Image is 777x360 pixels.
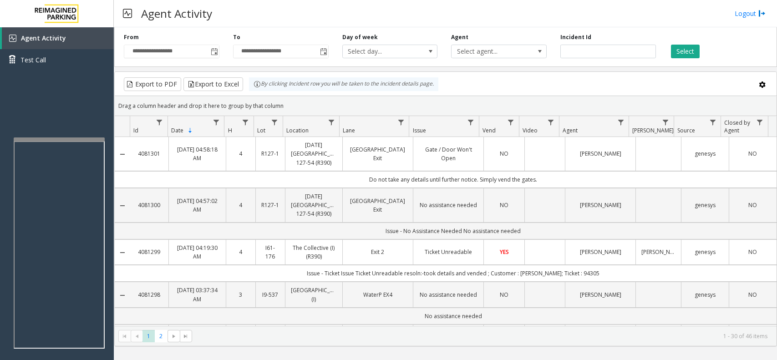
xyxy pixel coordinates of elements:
a: [PERSON_NAME] [571,149,630,158]
span: H [228,127,232,134]
button: Export to PDF [124,77,181,91]
kendo-pager-info: 1 - 30 of 46 items [198,332,767,340]
a: Lane Filter Menu [395,116,407,128]
span: Closed by Agent [724,119,750,134]
a: NO [489,290,518,299]
span: Lane [343,127,355,134]
span: [PERSON_NAME] [632,127,674,134]
img: logout [758,9,766,18]
label: Incident Id [560,33,591,41]
img: 'icon' [9,35,16,42]
a: R127-1 [261,201,279,209]
span: Video [523,127,538,134]
a: [PERSON_NAME] [571,201,630,209]
td: Do not take any details until further notice. Simply vend the gates. [130,171,777,188]
a: NO [735,201,771,209]
a: R127-1 [261,149,279,158]
a: [DATE] 04:58:18 AM [174,145,220,162]
a: Collapse Details [115,292,130,299]
span: Lot [257,127,265,134]
div: Data table [115,116,777,326]
a: I9-537 [261,290,279,299]
a: genesys [687,290,723,299]
a: Date Filter Menu [210,116,222,128]
h3: Agent Activity [137,2,217,25]
a: Exit 2 [348,248,407,256]
a: genesys [687,248,723,256]
a: genesys [687,201,723,209]
img: pageIcon [123,2,132,25]
a: 4081300 [136,201,163,209]
div: By clicking Incident row you will be taken to the incident details page. [249,77,438,91]
a: The Collective (I) (R390) [291,243,337,261]
a: Gate / Door Won't Open [419,145,478,162]
span: Issue [413,127,426,134]
a: [DATE] [GEOGRAPHIC_DATA] 127-54 (R390) [291,192,337,218]
span: NO [748,291,757,299]
a: [GEOGRAPHIC_DATA] (I) [291,286,337,303]
a: Agent Activity [2,27,114,49]
a: Collapse Details [115,249,130,256]
a: NO [489,201,518,209]
a: Collapse Details [115,151,130,158]
a: Vend Filter Menu [505,116,517,128]
div: Drag a column header and drop it here to group by that column [115,98,777,114]
a: [DATE] [GEOGRAPHIC_DATA] 127-54 (R390) [291,141,337,167]
a: Source Filter Menu [706,116,719,128]
span: NO [748,150,757,157]
span: Id [133,127,138,134]
a: Issue Filter Menu [465,116,477,128]
button: Select [671,45,700,58]
span: Go to the last page [180,330,192,343]
td: Issue - Ticket Issue Ticket Unreadable resoln:-took details and vended ; Customer : [PERSON_NAME]... [130,265,777,282]
span: YES [500,248,509,256]
a: Collapse Details [115,202,130,209]
span: NO [748,201,757,209]
span: NO [500,150,508,157]
td: No assistance needed [130,308,777,325]
a: [DATE] 04:19:30 AM [174,243,220,261]
a: NO [735,248,771,256]
a: Video Filter Menu [545,116,557,128]
a: Lot Filter Menu [269,116,281,128]
a: [PERSON_NAME] [571,248,630,256]
a: No assistance needed [419,290,478,299]
span: Go to the next page [170,333,178,340]
span: Test Call [20,55,46,65]
span: Agent Activity [21,34,66,42]
a: YES [489,248,518,256]
label: From [124,33,139,41]
a: NO [735,149,771,158]
span: Toggle popup [318,45,328,58]
a: 4081299 [136,248,163,256]
a: 4 [232,149,250,158]
a: 4081301 [136,149,163,158]
a: Id Filter Menu [153,116,166,128]
a: Agent Filter Menu [614,116,627,128]
a: Ticket Unreadable [419,248,478,256]
a: No assistance needed [419,201,478,209]
label: To [233,33,240,41]
span: Sortable [187,127,194,134]
label: Day of week [342,33,378,41]
span: Go to the last page [182,333,189,340]
a: Logout [735,9,766,18]
span: NO [500,291,508,299]
a: I61-176 [261,243,279,261]
span: Toggle popup [209,45,219,58]
a: genesys [687,149,723,158]
a: NO [735,290,771,299]
a: Parker Filter Menu [660,116,672,128]
span: Vend [482,127,496,134]
span: Go to the next page [168,330,180,343]
span: Location [286,127,309,134]
td: Issue - No Assistance Needed No assistance needed [130,223,777,239]
a: NO [489,149,518,158]
span: NO [748,248,757,256]
a: H Filter Menu [239,116,251,128]
img: infoIcon.svg [254,81,261,88]
span: Page 2 [155,330,167,342]
a: Closed by Agent Filter Menu [754,116,766,128]
span: NO [500,201,508,209]
a: Location Filter Menu [325,116,337,128]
